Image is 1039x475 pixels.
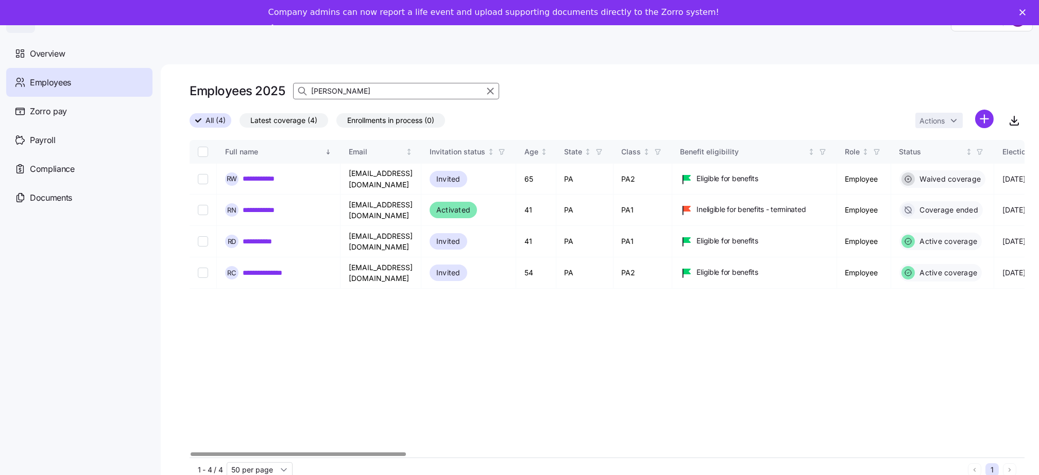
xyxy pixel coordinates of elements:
span: 1 - 4 / 4 [198,465,223,475]
th: RoleNot sorted [837,140,891,164]
a: Employees [6,68,152,97]
td: [EMAIL_ADDRESS][DOMAIN_NAME] [340,195,421,226]
span: Activated [436,204,470,216]
td: PA [556,195,614,226]
div: Sorted descending [325,148,332,155]
span: Compliance [30,163,75,175]
td: 41 [516,195,556,226]
span: Zorro pay [30,105,67,118]
span: Waived coverage [917,174,981,184]
td: [EMAIL_ADDRESS][DOMAIN_NAME] [340,226,421,257]
span: [DATE] [1002,174,1025,184]
div: Age [524,146,538,157]
td: PA1 [614,226,672,257]
div: Invitation status [430,146,485,157]
span: Enrollments in process (0) [347,114,434,127]
div: Not sorted [405,148,413,155]
div: Role [845,146,860,157]
span: Latest coverage (4) [250,114,317,127]
td: PA [556,226,614,257]
span: Eligible for benefits [697,173,758,184]
th: ClassNot sorted [614,140,672,164]
div: Not sorted [584,148,591,155]
td: Employee [837,164,891,195]
td: [EMAIL_ADDRESS][DOMAIN_NAME] [340,257,421,289]
div: Not sorted [540,148,548,155]
td: PA1 [614,195,672,226]
th: Benefit eligibilityNot sorted [672,140,837,164]
div: Not sorted [643,148,650,155]
div: Not sorted [487,148,495,155]
td: PA [556,164,614,195]
div: Not sorted [965,148,973,155]
span: Coverage ended [917,205,979,215]
a: Zorro pay [6,97,152,126]
td: 41 [516,226,556,257]
div: Benefit eligibility [680,146,806,157]
a: Take a tour [268,24,333,35]
a: Payroll [6,126,152,154]
span: Documents [30,191,72,204]
span: R W [227,175,237,182]
span: Payroll [30,134,56,147]
th: Full nameSorted descending [217,140,340,164]
td: Employee [837,257,891,289]
div: Class [622,146,641,157]
div: Full name [225,146,323,157]
td: PA2 [614,164,672,195]
span: Invited [436,173,461,185]
div: Company admins can now report a life event and upload supporting documents directly to the Zorro ... [268,7,719,17]
td: Employee [837,226,891,257]
span: [DATE] [1002,268,1025,278]
td: [EMAIL_ADDRESS][DOMAIN_NAME] [340,164,421,195]
span: Invited [436,235,461,248]
a: Overview [6,39,152,68]
td: Employee [837,195,891,226]
th: StateNot sorted [556,140,614,164]
input: Select record 4 [198,268,208,278]
span: R C [227,270,236,276]
span: Employees [30,76,71,89]
h1: Employees 2025 [190,83,285,99]
th: StatusNot sorted [891,140,995,164]
span: Ineligible for benefits - terminated [697,204,806,215]
div: Not sorted [862,148,869,155]
span: Eligible for benefits [697,236,758,246]
span: Overview [30,47,65,60]
div: Close [1019,9,1030,15]
span: Actions [919,117,945,125]
th: AgeNot sorted [516,140,556,164]
td: 54 [516,257,556,289]
div: Email [349,146,404,157]
div: Status [899,146,964,157]
input: Select record 2 [198,205,208,215]
div: Not sorted [808,148,815,155]
span: Invited [436,267,461,279]
button: Actions [915,113,963,128]
svg: add icon [975,110,994,128]
input: Select all records [198,147,208,157]
span: [DATE] [1002,205,1025,215]
span: Active coverage [917,268,978,278]
div: State [565,146,583,157]
span: Active coverage [917,236,978,247]
td: PA2 [614,257,672,289]
span: All (4) [206,114,226,127]
th: EmailNot sorted [340,140,421,164]
span: R D [228,238,236,245]
input: Search Employees [293,83,499,99]
input: Select record 3 [198,236,208,247]
td: 65 [516,164,556,195]
a: Compliance [6,154,152,183]
span: R N [227,207,236,214]
a: Documents [6,183,152,212]
span: [DATE] [1002,236,1025,247]
th: Invitation statusNot sorted [421,140,516,164]
td: PA [556,257,614,289]
span: Eligible for benefits [697,267,758,277]
input: Select record 1 [198,174,208,184]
